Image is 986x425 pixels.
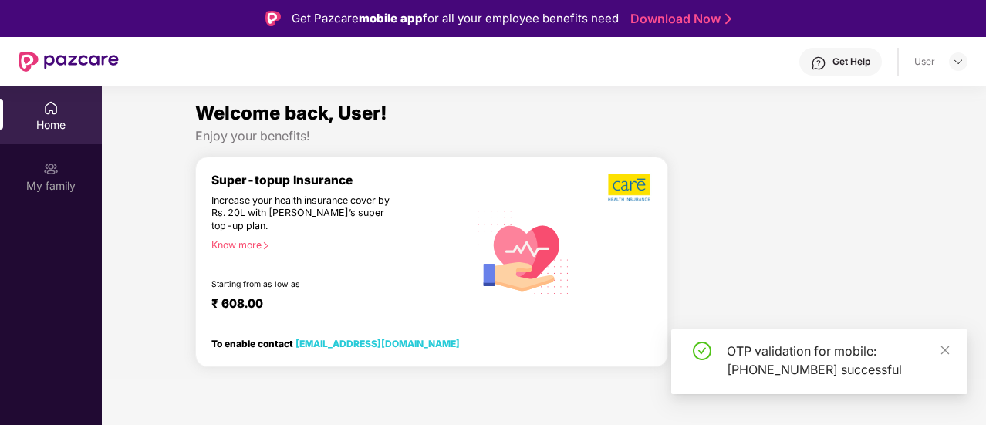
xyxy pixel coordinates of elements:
img: New Pazcare Logo [19,52,119,72]
img: svg+xml;base64,PHN2ZyBpZD0iSG9tZSIgeG1sbnM9Imh0dHA6Ly93d3cudzMub3JnLzIwMDAvc3ZnIiB3aWR0aD0iMjAiIG... [43,100,59,116]
img: svg+xml;base64,PHN2ZyB4bWxucz0iaHR0cDovL3d3dy53My5vcmcvMjAwMC9zdmciIHhtbG5zOnhsaW5rPSJodHRwOi8vd3... [468,195,579,307]
img: Logo [265,11,281,26]
a: [EMAIL_ADDRESS][DOMAIN_NAME] [295,338,460,349]
img: svg+xml;base64,PHN2ZyBpZD0iSGVscC0zMngzMiIgeG1sbnM9Imh0dHA6Ly93d3cudzMub3JnLzIwMDAvc3ZnIiB3aWR0aD... [811,56,826,71]
strong: mobile app [359,11,423,25]
div: Starting from as low as [211,279,403,290]
div: Enjoy your benefits! [195,128,893,144]
div: Get Help [832,56,870,68]
div: Get Pazcare for all your employee benefits need [292,9,619,28]
img: svg+xml;base64,PHN2ZyB3aWR0aD0iMjAiIGhlaWdodD0iMjAiIHZpZXdCb3g9IjAgMCAyMCAyMCIgZmlsbD0ibm9uZSIgeG... [43,161,59,177]
div: Super-topup Insurance [211,173,468,187]
a: Download Now [630,11,727,27]
div: ₹ 608.00 [211,296,453,315]
div: Increase your health insurance cover by Rs. 20L with [PERSON_NAME]’s super top-up plan. [211,194,402,233]
span: right [262,241,270,250]
div: Know more [211,239,459,250]
span: check-circle [693,342,711,360]
span: Welcome back, User! [195,102,387,124]
span: close [940,345,951,356]
img: b5dec4f62d2307b9de63beb79f102df3.png [608,173,652,202]
img: svg+xml;base64,PHN2ZyBpZD0iRHJvcGRvd24tMzJ4MzIiIHhtbG5zPSJodHRwOi8vd3d3LnczLm9yZy8yMDAwL3N2ZyIgd2... [952,56,964,68]
img: Stroke [725,11,731,27]
div: User [914,56,935,68]
div: OTP validation for mobile: [PHONE_NUMBER] successful [727,342,949,379]
div: To enable contact [211,338,460,349]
